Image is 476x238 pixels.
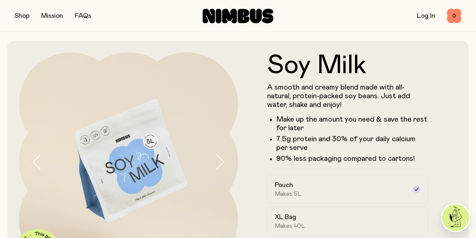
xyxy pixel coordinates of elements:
a: Log In [417,13,435,19]
li: 7.5g protein and 30% of your daily calcium per serve [276,135,428,152]
h1: Soy Milk [267,52,428,79]
span: Makes 5L [275,190,301,198]
p: A smooth and creamy blend made with all-natural, protein-packed soy beans. Just add water, shake ... [267,83,428,109]
img: agent [442,204,469,231]
h2: XL Bag [275,213,296,222]
li: Make up the amount you need & save the rest for later [276,115,428,132]
a: FAQs [75,13,91,19]
h2: Pouch [275,181,293,190]
button: 0 [447,9,461,23]
span: Makes 40L [275,222,305,230]
p: 90% less packaging compared to cartons! [276,154,428,163]
a: Mission [41,13,63,19]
